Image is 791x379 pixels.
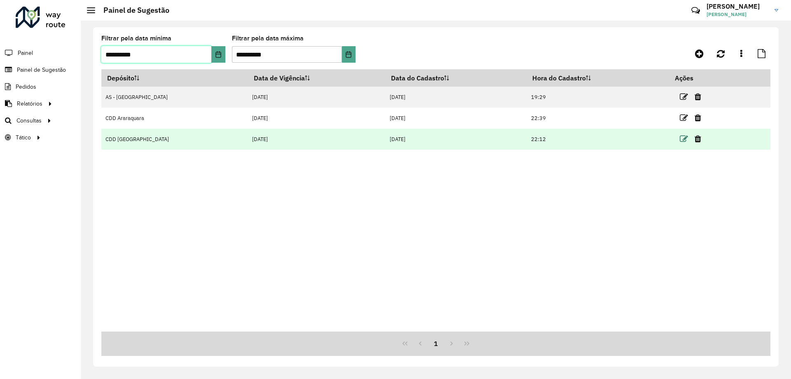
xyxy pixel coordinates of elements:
span: Consultas [16,116,42,125]
label: Filtrar pela data máxima [232,33,304,43]
h3: [PERSON_NAME] [707,2,768,10]
td: [DATE] [248,129,385,150]
td: CDD Araraquara [101,108,248,129]
label: Filtrar pela data mínima [101,33,171,43]
span: Painel [18,49,33,57]
a: Excluir [695,91,701,102]
td: [DATE] [385,87,527,108]
td: 22:12 [527,129,669,150]
th: Data do Cadastro [385,69,527,87]
span: [PERSON_NAME] [707,11,768,18]
span: Pedidos [16,82,36,91]
th: Depósito [101,69,248,87]
td: [DATE] [248,108,385,129]
td: [DATE] [385,129,527,150]
a: Contato Rápido [687,2,704,19]
a: Excluir [695,133,701,144]
td: AS - [GEOGRAPHIC_DATA] [101,87,248,108]
span: Painel de Sugestão [17,66,66,74]
th: Hora do Cadastro [527,69,669,87]
a: Excluir [695,112,701,123]
a: Editar [680,112,688,123]
a: Editar [680,133,688,144]
th: Data de Vigência [248,69,385,87]
th: Ações [669,69,718,87]
button: 1 [428,336,444,351]
span: Relatórios [17,99,42,108]
button: Choose Date [211,46,225,63]
a: Editar [680,91,688,102]
button: Choose Date [342,46,356,63]
h2: Painel de Sugestão [95,6,169,15]
td: CDD [GEOGRAPHIC_DATA] [101,129,248,150]
td: 22:39 [527,108,669,129]
td: [DATE] [385,108,527,129]
span: Tático [16,133,31,142]
td: [DATE] [248,87,385,108]
td: 19:29 [527,87,669,108]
